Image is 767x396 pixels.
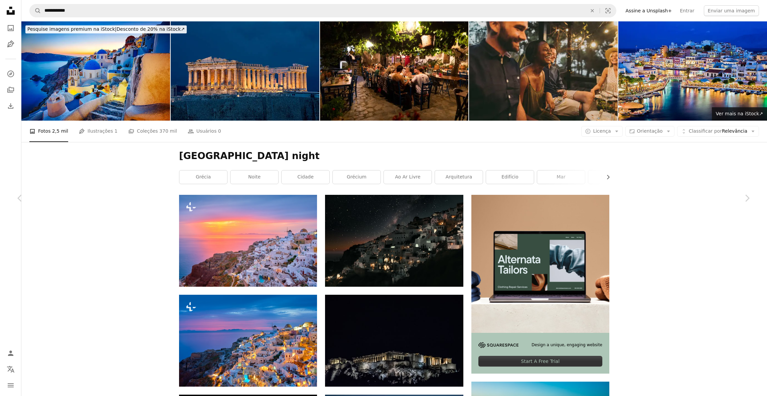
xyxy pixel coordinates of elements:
[676,5,698,16] a: Entrar
[4,21,17,35] a: Fotos
[486,170,534,184] a: edifício
[159,127,177,135] span: 370 mil
[179,238,317,244] a: Famoso grego icônico selfie ponto destino turístico Oia vila com casas brancas tradicionais e moi...
[21,21,191,37] a: Pesquise imagens premium na iStock|Desconto de 20% na iStock↗
[325,295,463,387] img: Museu de concreto marrom e cinza à noite
[218,127,221,135] span: 0
[637,128,663,134] span: Orientação
[115,127,118,135] span: 1
[179,150,609,162] h1: [GEOGRAPHIC_DATA] night
[30,4,41,17] button: Pesquise na Unsplash
[677,126,759,137] button: Classificar porRelevância
[689,128,722,134] span: Classificar por
[325,338,463,344] a: Museu de concreto marrom e cinza à noite
[79,121,118,142] a: Ilustrações 1
[588,170,636,184] a: paisagem
[593,128,611,134] span: Licença
[435,170,483,184] a: arquitetura
[384,170,432,184] a: ao ar livre
[4,379,17,392] button: Menu
[188,121,221,142] a: Usuários 0
[4,37,17,51] a: Ilustrações
[4,99,17,113] a: Histórico de downloads
[179,195,317,287] img: Famoso grego icônico selfie ponto destino turístico Oia vila com casas brancas tradicionais e moi...
[27,26,117,32] span: Pesquise imagens premium na iStock |
[179,170,227,184] a: Grécia
[325,195,463,287] img: casas brancas e pretas perto do corpo de água durante a noite
[581,126,622,137] button: Licença
[727,166,767,230] a: Próximo
[689,128,747,135] span: Relevância
[537,170,585,184] a: mar
[712,107,767,121] a: Ver mais na iStock↗
[27,26,185,32] span: Desconto de 20% na iStock ↗
[602,170,609,184] button: rolar lista para a direita
[478,356,602,367] div: Start A Free Trial
[622,5,676,16] a: Assine a Unsplash+
[4,83,17,97] a: Coleções
[704,5,759,16] button: Enviar uma imagem
[171,21,319,121] img: Partenon em Atenas e Acrópole
[320,21,469,121] img: Grupo de amigos jantando no pátio do Mediterrâneo
[471,195,609,374] a: Design a unique, engaging websiteStart A Free Trial
[29,4,616,17] form: Pesquise conteúdo visual em todo o site
[469,21,618,121] img: Jantar de verão
[618,21,767,121] img: Agios Nikolaos à noite. Creta, Grécia
[471,195,609,333] img: file-1707885205802-88dd96a21c72image
[282,170,329,184] a: cidade
[478,342,518,348] img: file-1705255347840-230a6ab5bca9image
[4,67,17,81] a: Explorar
[231,170,278,184] a: Noite
[325,238,463,244] a: casas brancas e pretas perto do corpo de água durante a noite
[625,126,674,137] button: Orientação
[4,363,17,376] button: Idioma
[333,170,380,184] a: Grécium
[600,4,616,17] button: Pesquisa visual
[21,21,170,121] img: Destino de viagem romântica vila de Oia na ilha de Santorini, Grécia
[179,295,317,387] img: Famoso grego icônico selfie ponto destino turístico Oia vila com casas brancas tradicionais e moi...
[531,342,602,348] span: Design a unique, engaging website
[716,111,763,116] span: Ver mais na iStock ↗
[4,347,17,360] a: Entrar / Cadastrar-se
[179,338,317,344] a: Famoso grego icônico selfie ponto destino turístico Oia vila com casas brancas tradicionais e moi...
[128,121,177,142] a: Coleções 370 mil
[585,4,600,17] button: Limpar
